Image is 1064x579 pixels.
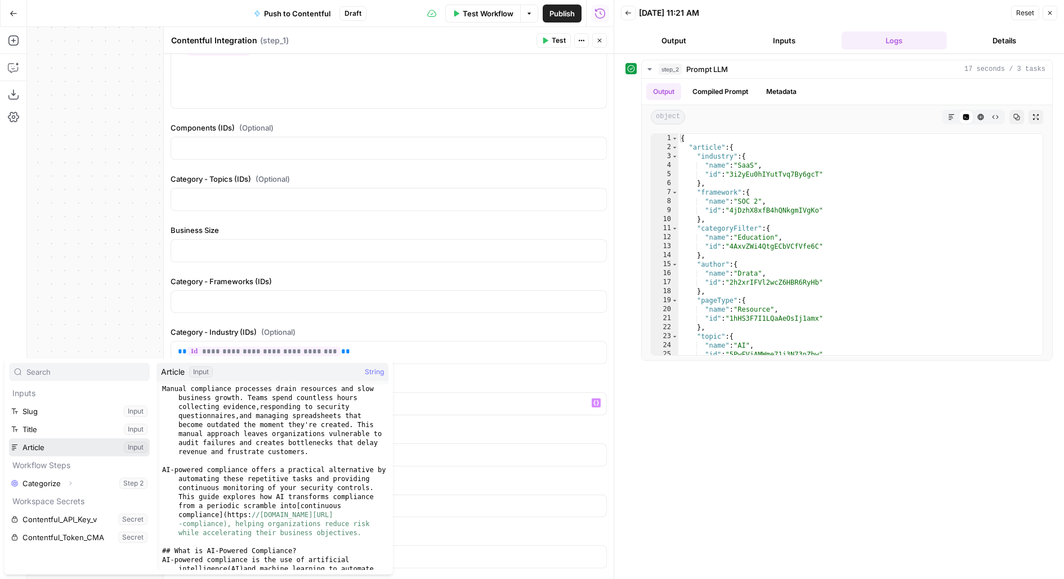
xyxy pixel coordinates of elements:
div: 19 [651,296,678,305]
div: 6 [651,179,678,188]
span: object [651,110,685,124]
div: 9 [651,206,678,215]
textarea: Contentful Integration [171,35,257,46]
span: (Optional) [239,122,274,133]
button: Reset [1011,6,1039,20]
label: Category - Topics (IDs) [171,173,607,185]
button: Select variable Article [9,438,150,456]
button: Select variable Contentful_API_Key_v [9,510,150,528]
div: 12 [651,233,678,242]
span: step_2 [659,64,682,75]
span: Toggle code folding, rows 23 through 26 [672,332,678,341]
p: Workspace Secrets [9,492,150,510]
button: Compiled Prompt [686,83,755,100]
span: Toggle code folding, rows 19 through 22 [672,296,678,305]
div: 18 [651,287,678,296]
span: Test Workflow [463,8,513,19]
span: Toggle code folding, rows 2 through 27 [672,143,678,152]
div: 7 [651,188,678,197]
span: Toggle code folding, rows 3 through 6 [672,152,678,161]
span: Toggle code folding, rows 15 through 18 [672,260,678,269]
span: 17 seconds / 3 tasks [964,64,1045,74]
div: 1 [651,134,678,143]
p: Workflow Steps [9,456,150,474]
div: 10 [651,215,678,224]
button: Details [951,32,1057,50]
div: Input [189,366,213,378]
div: 17 seconds / 3 tasks [642,79,1052,360]
label: Category - Frameworks (IDs) [171,276,607,287]
button: Test [537,33,571,48]
div: 17 [651,278,678,287]
button: Select variable Contentful_Token_CMA [9,528,150,546]
span: (Optional) [261,326,296,338]
span: Push to Contentful [264,8,330,19]
input: Search [26,366,145,378]
div: 24 [651,341,678,350]
div: 22 [651,323,678,332]
label: Components (IDs) [171,122,607,133]
span: Toggle code folding, rows 1 through 28 [672,134,678,143]
span: Draft [345,8,361,19]
div: 8 [651,197,678,206]
button: 17 seconds / 3 tasks [642,60,1052,78]
div: 2 [651,143,678,152]
p: Inputs [9,384,150,402]
div: 13 [651,242,678,251]
button: Select variable Title [9,420,150,438]
button: Select variable Slug [9,402,150,420]
button: Metadata [759,83,803,100]
button: Push to Contentful [247,5,337,23]
span: Article [161,366,185,378]
div: 3 [651,152,678,161]
label: Category - Industry (IDs) [171,326,607,338]
div: 25 [651,350,678,359]
button: Logs [842,32,947,50]
button: Publish [543,5,582,23]
button: Output [621,32,727,50]
label: Business Size [171,225,607,236]
div: 23 [651,332,678,341]
span: Test [552,35,566,46]
div: 11 [651,224,678,233]
span: ( step_1 ) [260,35,289,46]
button: Inputs [731,32,837,50]
button: Test Workflow [445,5,520,23]
div: 16 [651,269,678,278]
div: 20 [651,305,678,314]
div: 15 [651,260,678,269]
button: Output [646,83,681,100]
button: Select variable Categorize [9,474,150,492]
div: 4 [651,161,678,170]
span: Toggle code folding, rows 7 through 10 [672,188,678,197]
span: Publish [549,8,575,19]
div: 5 [651,170,678,179]
span: Prompt LLM [686,64,728,75]
span: (Optional) [256,173,290,185]
div: 21 [651,314,678,323]
span: String [365,366,384,378]
span: Toggle code folding, rows 11 through 14 [672,224,678,233]
div: 14 [651,251,678,260]
span: Reset [1016,8,1034,18]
